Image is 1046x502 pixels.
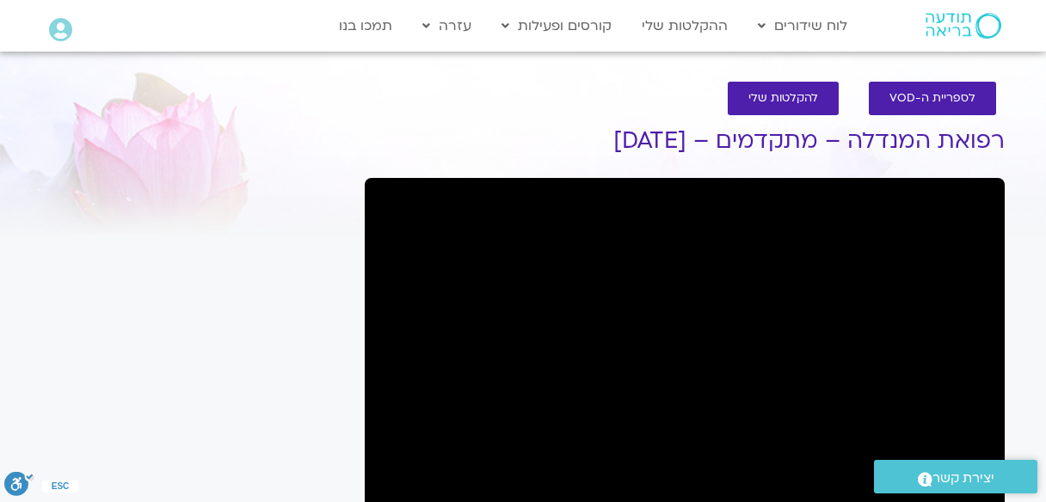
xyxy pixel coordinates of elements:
[869,82,996,115] a: לספריית ה-VOD
[874,460,1037,493] a: יצירת קשר
[728,82,839,115] a: להקלטות שלי
[365,128,1005,154] h1: רפואת המנדלה – מתקדמים – [DATE]
[414,9,480,42] a: עזרה
[493,9,620,42] a: קורסים ופעילות
[748,92,818,105] span: להקלטות שלי
[330,9,401,42] a: תמכו בנו
[932,467,994,490] span: יצירת קשר
[926,13,1001,39] img: תודעה בריאה
[633,9,736,42] a: ההקלטות שלי
[749,9,856,42] a: לוח שידורים
[889,92,975,105] span: לספריית ה-VOD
